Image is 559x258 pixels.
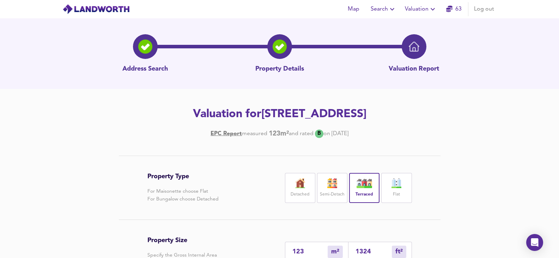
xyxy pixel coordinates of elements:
[211,130,348,138] div: [DATE]
[443,2,465,16] button: 63
[328,246,343,258] div: m²
[371,4,396,14] span: Search
[211,130,242,138] a: EPC Report
[409,41,419,52] img: home-icon
[389,65,439,74] p: Valuation Report
[345,4,362,14] span: Map
[393,190,400,199] label: Flat
[317,173,347,203] div: Semi-Detach
[356,178,373,188] img: house-icon
[147,173,219,180] h3: Property Type
[381,173,412,203] div: Flat
[405,4,437,14] span: Valuation
[356,248,392,256] input: Sqft
[292,248,328,256] input: Enter sqm
[526,234,543,251] div: Open Intercom Messenger
[402,2,440,16] button: Valuation
[388,178,405,188] img: flat-icon
[289,130,314,138] div: and rated
[392,246,406,258] div: m²
[446,4,462,14] a: 63
[356,190,373,199] label: Terraced
[349,173,379,203] div: Terraced
[474,4,494,14] span: Log out
[291,190,309,199] label: Detached
[80,107,479,122] h2: Valuation for [STREET_ADDRESS]
[320,190,345,199] label: Semi-Detach
[138,40,152,54] img: search-icon
[255,65,304,74] p: Property Details
[285,173,315,203] div: Detached
[242,130,267,138] div: measured
[471,2,497,16] button: Log out
[62,4,130,14] img: logo
[342,2,365,16] button: Map
[315,130,323,138] div: B
[323,178,341,188] img: house-icon
[122,65,168,74] p: Address Search
[323,130,330,138] div: on
[291,178,309,188] img: house-icon
[147,187,219,203] p: For Maisonette choose Flat For Bungalow choose Detached
[368,2,399,16] button: Search
[269,130,289,138] b: 123 m²
[147,236,252,244] h3: Property Size
[273,40,287,54] img: filter-icon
